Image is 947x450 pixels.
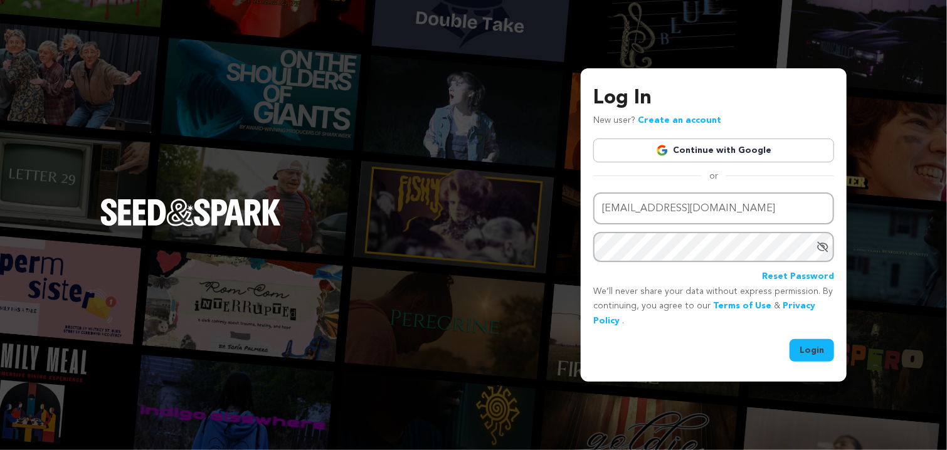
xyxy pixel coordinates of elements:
[100,199,281,251] a: Seed&Spark Homepage
[817,241,829,253] a: Hide Password
[790,339,834,362] button: Login
[593,192,834,224] input: Email address
[593,285,834,329] p: We’ll never share your data without express permission. By continuing, you agree to our & .
[702,170,726,182] span: or
[638,116,721,125] a: Create an account
[100,199,281,226] img: Seed&Spark Logo
[713,301,771,310] a: Terms of Use
[593,113,721,128] p: New user?
[593,139,834,162] a: Continue with Google
[656,144,669,157] img: Google logo
[762,269,834,285] a: Reset Password
[593,83,834,113] h3: Log In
